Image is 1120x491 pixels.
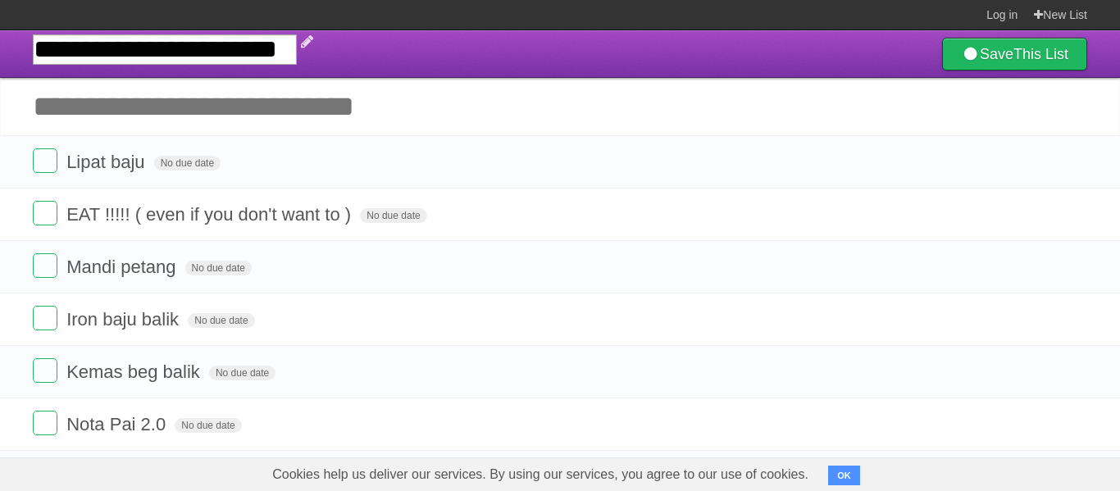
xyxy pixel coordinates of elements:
[256,458,825,491] span: Cookies help us deliver our services. By using our services, you agree to our use of cookies.
[185,261,252,275] span: No due date
[66,361,204,382] span: Kemas beg balik
[33,253,57,278] label: Done
[828,466,860,485] button: OK
[33,358,57,383] label: Done
[66,309,183,330] span: Iron baju balik
[1013,46,1068,62] b: This List
[33,411,57,435] label: Done
[66,257,180,277] span: Mandi petang
[154,156,221,170] span: No due date
[33,201,57,225] label: Done
[942,38,1087,70] a: SaveThis List
[66,204,355,225] span: EAT !!!!! ( even if you don't want to )
[33,306,57,330] label: Done
[209,366,275,380] span: No due date
[360,208,426,223] span: No due date
[33,148,57,173] label: Done
[188,313,254,328] span: No due date
[66,414,170,434] span: Nota Pai 2.0
[66,152,148,172] span: Lipat baju
[175,418,241,433] span: No due date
